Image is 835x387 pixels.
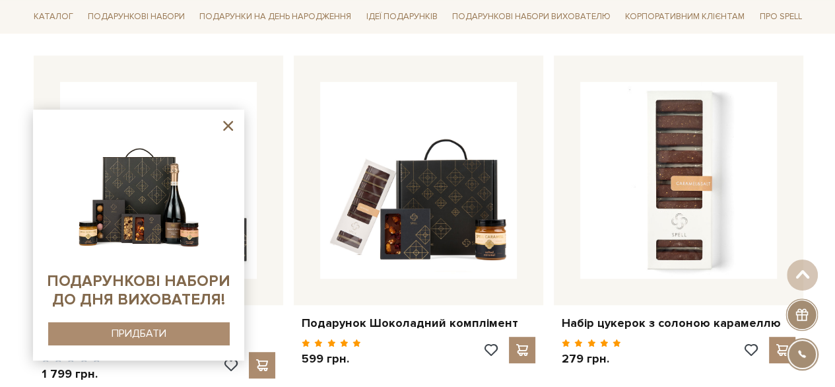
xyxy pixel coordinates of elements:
a: Каталог [28,7,79,27]
p: 1 799 грн. [42,367,102,382]
a: Набір цукерок з солоною карамеллю [562,316,795,331]
a: Подарункові набори вихователю [447,5,616,28]
a: Подарунок Шоколадний комплімент [302,316,535,331]
a: Подарунки на День народження [194,7,356,27]
a: Корпоративним клієнтам [620,5,750,28]
p: 279 грн. [562,351,622,367]
a: Ідеї подарунків [360,7,442,27]
a: Про Spell [754,7,807,27]
a: Подарункові набори [83,7,190,27]
p: 599 грн. [302,351,362,367]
